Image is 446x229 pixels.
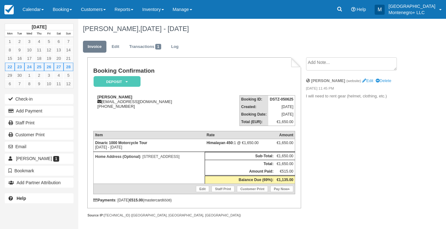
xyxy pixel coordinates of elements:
[44,63,54,71] a: 26
[24,37,34,46] a: 3
[5,94,74,104] button: Check-in
[15,54,24,63] a: 16
[64,37,73,46] a: 7
[64,63,73,71] a: 28
[44,30,54,37] th: Fri
[239,96,268,103] th: Booking ID:
[268,118,295,126] td: €1,650.00
[212,186,234,192] a: Staff Print
[15,30,24,37] th: Tue
[44,37,54,46] a: 5
[362,78,373,83] a: Edit
[87,213,301,218] div: [TECHNICAL_ID] ([GEOGRAPHIC_DATA], [GEOGRAPHIC_DATA], [GEOGRAPHIC_DATA])
[64,54,73,63] a: 21
[5,54,15,63] a: 15
[5,166,74,176] button: Bookmark
[93,68,211,74] h1: Booking Confirmation
[34,71,44,80] a: 2
[97,95,132,99] strong: [PERSON_NAME]
[32,24,46,29] strong: [DATE]
[15,37,24,46] a: 2
[64,30,73,37] th: Sun
[5,30,15,37] th: Mon
[129,198,143,202] strong: €515.00
[54,37,64,46] a: 6
[275,160,295,168] td: €1,650.00
[64,71,73,80] a: 5
[270,186,293,192] a: Pay Now
[388,9,435,16] p: Montenegro+ LLC
[95,154,203,160] p: : [STREET_ADDRESS]
[54,63,64,71] a: 27
[5,71,15,80] a: 29
[4,5,14,14] img: checkfront-main-nav-mini-logo.png
[5,178,74,188] button: Add Partner Attribution
[239,118,268,126] th: Total (EUR):
[5,154,74,164] a: [PERSON_NAME] 1
[24,46,34,54] a: 10
[5,130,74,140] a: Customer Print
[15,80,24,88] a: 7
[351,7,356,12] i: Help
[277,178,293,182] strong: €1,135.00
[277,141,293,150] div: €1,650.00
[15,71,24,80] a: 30
[16,156,52,161] span: [PERSON_NAME]
[93,198,115,202] strong: Payments
[5,142,74,152] button: Email
[83,41,106,53] a: Invoice
[24,54,34,63] a: 17
[268,111,295,118] td: [DATE]
[275,131,295,139] th: Amount
[5,63,15,71] a: 22
[44,54,54,63] a: 19
[93,198,295,202] div: : [DATE] (mastercard )
[346,79,361,83] small: (website)
[93,131,205,139] th: Item
[5,37,15,46] a: 1
[270,97,293,101] strong: DSTZ-050625
[87,213,104,217] strong: Source IP:
[34,63,44,71] a: 25
[15,46,24,54] a: 9
[205,139,275,152] td: 1 @ €1,650.00
[357,7,366,12] span: Help
[64,46,73,54] a: 14
[44,80,54,88] a: 10
[205,131,275,139] th: Rate
[5,193,74,203] a: Help
[24,80,34,88] a: 8
[155,44,161,49] span: 1
[24,63,34,71] a: 24
[34,54,44,63] a: 18
[54,30,64,37] th: Sat
[140,25,189,33] span: [DATE] - [DATE]
[34,30,44,37] th: Thu
[311,78,345,83] strong: [PERSON_NAME]
[107,41,124,53] a: Edit
[275,168,295,176] td: €515.00
[388,3,435,9] p: [GEOGRAPHIC_DATA]
[95,141,147,145] strong: Dinaric 1000 Motorcycle Tour
[53,156,59,162] span: 1
[5,118,74,128] a: Staff Print
[95,154,140,159] strong: Home Address (Optional)
[94,76,141,87] em: Deposit
[64,80,73,88] a: 12
[5,80,15,88] a: 6
[17,196,26,201] b: Help
[54,71,64,80] a: 4
[306,93,408,99] p: I will need to rent gear (helmet, clothing, etc.)
[205,160,275,168] th: Total:
[239,103,268,111] th: Created:
[93,76,138,87] a: Deposit
[239,111,268,118] th: Booking Date:
[54,54,64,63] a: 20
[207,141,234,145] strong: Himalayan 450
[205,176,275,184] th: Balance Due (69%):
[83,25,408,33] h1: [PERSON_NAME],
[196,186,209,192] a: Edit
[237,186,268,192] a: Customer Print
[5,106,74,116] button: Add Payment
[15,63,24,71] a: 23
